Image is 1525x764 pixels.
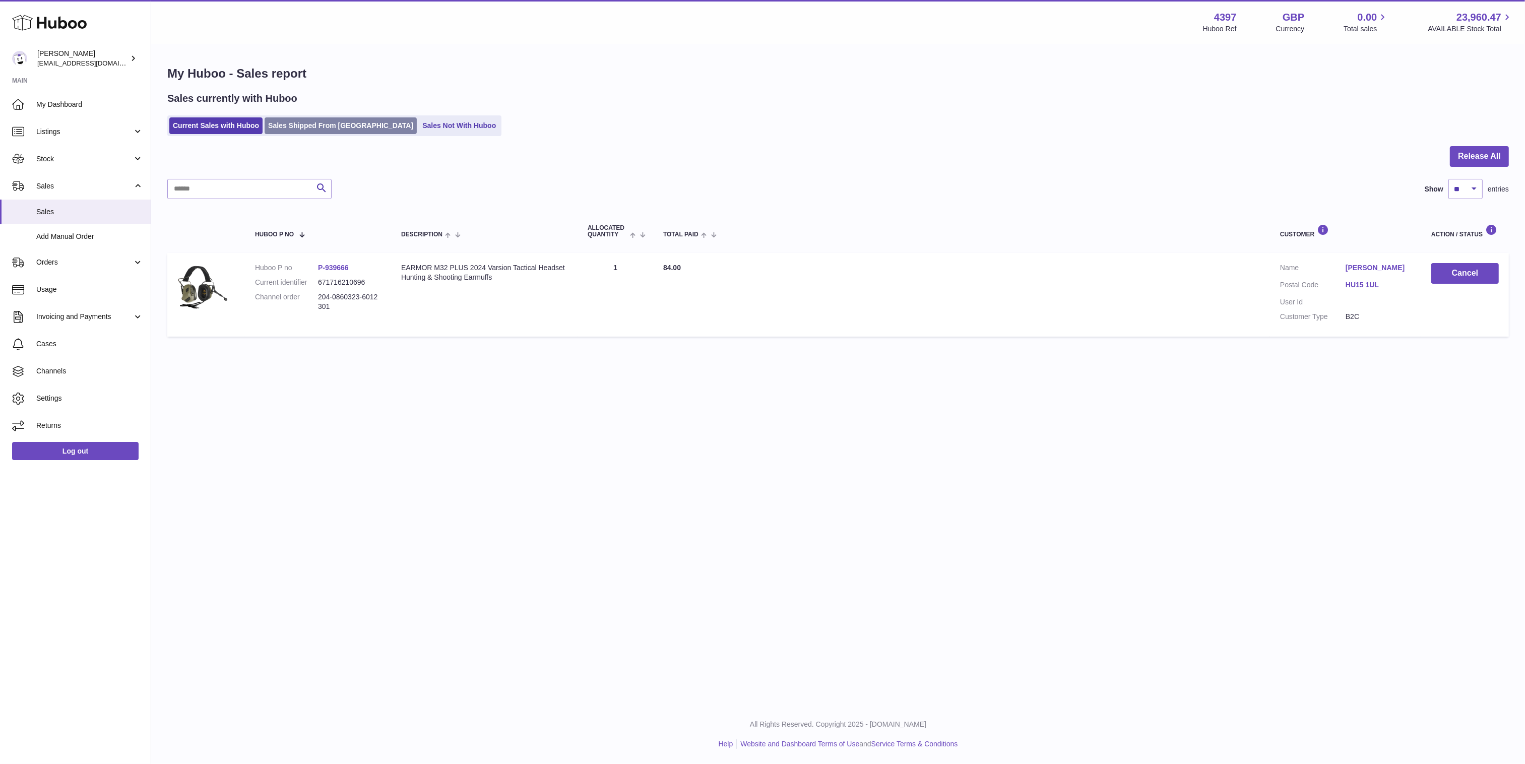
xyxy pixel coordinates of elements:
[36,312,133,322] span: Invoicing and Payments
[36,232,143,241] span: Add Manual Order
[159,720,1517,729] p: All Rights Reserved. Copyright 2025 - [DOMAIN_NAME]
[167,92,297,105] h2: Sales currently with Huboo
[1214,11,1237,24] strong: 4397
[1488,184,1509,194] span: entries
[255,278,318,287] dt: Current identifier
[1280,263,1346,275] dt: Name
[36,366,143,376] span: Channels
[1431,263,1499,284] button: Cancel
[1280,297,1346,307] dt: User Id
[663,264,681,272] span: 84.00
[36,207,143,217] span: Sales
[1428,24,1513,34] span: AVAILABLE Stock Total
[1358,11,1377,24] span: 0.00
[12,442,139,460] a: Log out
[740,740,859,748] a: Website and Dashboard Terms of Use
[37,59,148,67] span: [EMAIL_ADDRESS][DOMAIN_NAME]
[1344,11,1388,34] a: 0.00 Total sales
[318,292,381,311] dd: 204-0860323-6012301
[419,117,499,134] a: Sales Not With Huboo
[36,154,133,164] span: Stock
[36,100,143,109] span: My Dashboard
[1283,11,1304,24] strong: GBP
[36,258,133,267] span: Orders
[36,285,143,294] span: Usage
[318,264,349,272] a: P-939666
[37,49,128,68] div: [PERSON_NAME]
[1280,312,1346,322] dt: Customer Type
[719,740,733,748] a: Help
[1425,184,1443,194] label: Show
[401,263,567,282] div: EARMOR M32 PLUS 2024 Varsion Tactical Headset Hunting & Shooting Earmuffs
[255,231,294,238] span: Huboo P no
[36,339,143,349] span: Cases
[36,394,143,403] span: Settings
[401,231,442,238] span: Description
[1431,224,1499,238] div: Action / Status
[36,181,133,191] span: Sales
[1276,24,1305,34] div: Currency
[167,66,1509,82] h1: My Huboo - Sales report
[663,231,698,238] span: Total paid
[1344,24,1388,34] span: Total sales
[169,117,263,134] a: Current Sales with Huboo
[871,740,958,748] a: Service Terms & Conditions
[318,278,381,287] dd: 671716210696
[1346,312,1411,322] dd: B2C
[1428,11,1513,34] a: 23,960.47 AVAILABLE Stock Total
[1456,11,1501,24] span: 23,960.47
[578,253,653,337] td: 1
[588,225,627,238] span: ALLOCATED Quantity
[12,51,27,66] img: drumnnbass@gmail.com
[1280,224,1411,238] div: Customer
[1346,263,1411,273] a: [PERSON_NAME]
[1346,280,1411,290] a: HU15 1UL
[255,292,318,311] dt: Channel order
[265,117,417,134] a: Sales Shipped From [GEOGRAPHIC_DATA]
[1280,280,1346,292] dt: Postal Code
[1203,24,1237,34] div: Huboo Ref
[737,739,958,749] li: and
[1450,146,1509,167] button: Release All
[255,263,318,273] dt: Huboo P no
[36,127,133,137] span: Listings
[177,263,228,313] img: $_1.JPG
[36,421,143,430] span: Returns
